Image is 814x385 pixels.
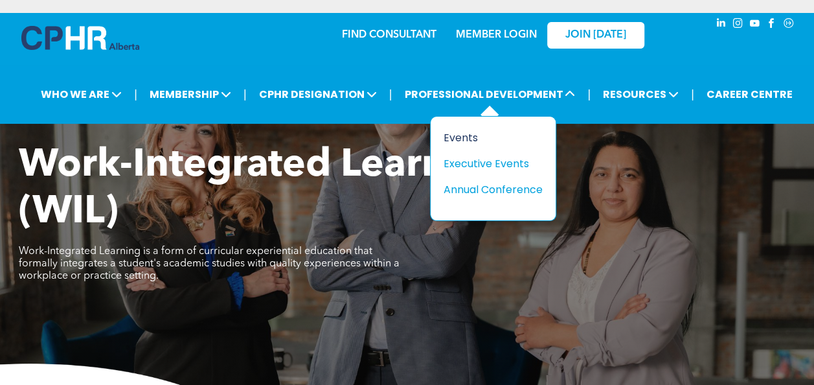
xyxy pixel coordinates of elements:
a: FIND CONSULTANT [342,30,436,40]
a: Executive Events [444,156,543,172]
span: CPHR DESIGNATION [255,82,381,106]
span: PROFESSIONAL DEVELOPMENT [400,82,579,106]
span: MEMBERSHIP [146,82,235,106]
span: Work-Integrated Learning is a form of curricular experiential education that formally integrates ... [19,246,400,281]
span: WHO WE ARE [37,82,126,106]
a: Annual Conference [444,181,543,198]
a: Social network [782,16,796,34]
span: RESOURCES [599,82,683,106]
li: | [389,81,392,108]
div: Annual Conference [444,181,533,198]
a: CAREER CENTRE [703,82,797,106]
li: | [587,81,591,108]
a: MEMBER LOGIN [456,30,537,40]
li: | [243,81,247,108]
li: | [134,81,137,108]
a: youtube [748,16,762,34]
li: | [691,81,694,108]
span: Work-Integrated Learning (WIL) [19,146,506,232]
span: JOIN [DATE] [565,29,626,41]
a: Events [444,130,543,146]
a: linkedin [714,16,729,34]
div: Executive Events [444,156,533,172]
a: JOIN [DATE] [547,22,644,49]
a: instagram [731,16,745,34]
div: Events [444,130,533,146]
img: A blue and white logo for cp alberta [21,26,139,50]
a: facebook [765,16,779,34]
